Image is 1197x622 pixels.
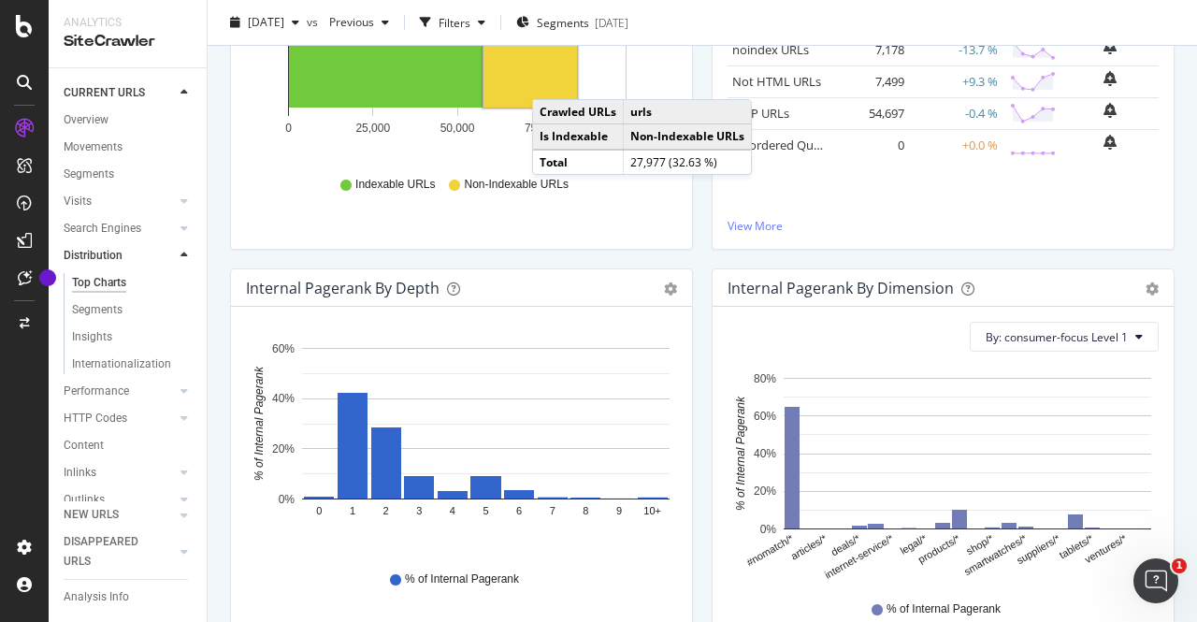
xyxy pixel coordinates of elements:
[248,14,284,30] span: 2025 Aug. 26th
[829,532,862,558] text: deals/*
[834,97,909,129] td: 54,697
[962,532,1030,577] text: smartwatches/*
[887,601,1001,617] span: % of Internal Pagerank
[728,367,1151,584] svg: A chart.
[1172,558,1187,573] span: 1
[916,532,963,566] text: products/*
[595,14,628,30] div: [DATE]
[252,366,266,481] text: % of Internal Pagerank
[1133,558,1178,603] iframe: Intercom live chat
[64,15,192,31] div: Analytics
[516,506,522,517] text: 6
[72,300,194,320] a: Segments
[64,246,175,266] a: Distribution
[64,165,114,184] div: Segments
[64,137,123,157] div: Movements
[533,100,624,124] td: Crawled URLs
[970,322,1159,352] button: By: consumer-focus Level 1
[223,7,307,37] button: [DATE]
[760,523,777,536] text: 0%
[788,532,829,562] text: articles/*
[72,354,171,374] div: Internationalization
[624,150,752,174] td: 27,977 (32.63 %)
[744,532,796,569] text: #nomatch/*
[322,14,374,30] span: Previous
[624,100,752,124] td: urls
[728,218,1159,234] a: View More
[39,269,56,286] div: Tooltip anchor
[64,137,194,157] a: Movements
[64,532,158,571] div: DISAPPEARED URLS
[64,110,194,130] a: Overview
[64,192,175,211] a: Visits
[355,177,435,193] span: Indexable URLs
[307,14,322,30] span: vs
[355,122,390,135] text: 25,000
[64,31,192,52] div: SiteCrawler
[1103,39,1117,54] div: bell-plus
[64,587,129,607] div: Analysis Info
[64,382,175,401] a: Performance
[72,273,194,293] a: Top Charts
[834,129,909,161] td: 0
[624,124,752,150] td: Non-Indexable URLs
[405,571,519,587] span: % of Internal Pagerank
[72,327,112,347] div: Insights
[643,506,661,517] text: 10+
[272,442,295,456] text: 20%
[64,246,123,266] div: Distribution
[64,382,129,401] div: Performance
[616,506,622,517] text: 9
[732,105,789,122] a: GZIP URLs
[1015,532,1062,566] text: suppliers/*
[64,490,175,510] a: Outlinks
[72,300,123,320] div: Segments
[909,65,1002,97] td: +9.3 %
[64,409,127,428] div: HTTP Codes
[834,34,909,65] td: 7,178
[64,436,104,456] div: Content
[64,219,141,239] div: Search Engines
[412,7,493,37] button: Filters
[1083,532,1130,566] text: ventures/*
[537,14,589,30] span: Segments
[464,177,568,193] span: Non-Indexable URLs
[64,436,194,456] a: Content
[732,41,809,58] a: noindex URLs
[909,34,1002,65] td: -13.7 %
[450,506,455,517] text: 4
[909,97,1002,129] td: -0.4 %
[1103,135,1117,150] div: bell-plus
[72,354,194,374] a: Internationalization
[64,192,92,211] div: Visits
[64,83,145,103] div: CURRENT URLS
[734,396,747,511] text: % of Internal Pagerank
[64,505,175,525] a: NEW URLS
[416,506,422,517] text: 3
[350,506,355,517] text: 1
[72,327,194,347] a: Insights
[64,110,108,130] div: Overview
[550,506,555,517] text: 7
[533,124,624,150] td: Is Indexable
[754,372,776,385] text: 80%
[316,506,322,517] text: 0
[72,273,126,293] div: Top Charts
[64,83,175,103] a: CURRENT URLS
[246,279,440,297] div: Internal Pagerank by Depth
[322,7,397,37] button: Previous
[583,506,588,517] text: 8
[383,506,389,517] text: 2
[754,485,776,499] text: 20%
[439,14,470,30] div: Filters
[1103,71,1117,86] div: bell-plus
[898,532,929,557] text: legal/*
[246,337,670,554] svg: A chart.
[64,490,105,510] div: Outlinks
[64,409,175,428] a: HTTP Codes
[483,506,488,517] text: 5
[272,393,295,406] text: 40%
[272,342,295,355] text: 60%
[64,505,119,525] div: NEW URLS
